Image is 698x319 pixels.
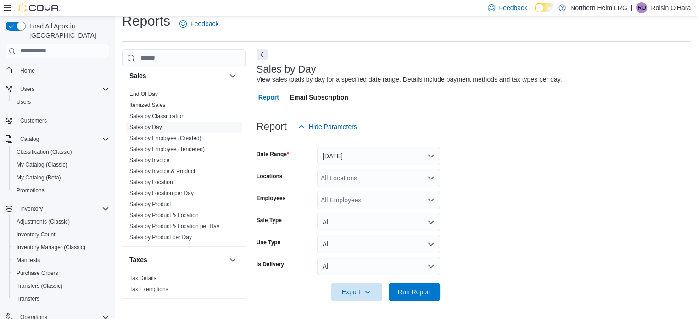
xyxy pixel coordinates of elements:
[227,254,238,265] button: Taxes
[129,102,166,108] a: Itemized Sales
[9,267,113,280] button: Purchase Orders
[13,185,109,196] span: Promotions
[17,161,67,168] span: My Catalog (Classic)
[17,148,72,156] span: Classification (Classic)
[17,65,39,76] a: Home
[2,83,113,95] button: Users
[13,172,109,183] span: My Catalog (Beta)
[17,257,40,264] span: Manifests
[129,157,169,164] span: Sales by Invoice
[9,95,113,108] button: Users
[122,12,170,30] h1: Reports
[9,280,113,292] button: Transfers (Classic)
[9,146,113,158] button: Classification (Classic)
[129,190,194,196] a: Sales by Location per Day
[17,203,109,214] span: Inventory
[129,212,199,219] span: Sales by Product & Location
[2,114,113,127] button: Customers
[13,242,109,253] span: Inventory Manager (Classic)
[257,239,280,246] label: Use Type
[129,201,171,207] a: Sales by Product
[129,234,192,241] a: Sales by Product per Day
[129,234,192,241] span: Sales by Product per Day
[17,115,50,126] a: Customers
[17,134,43,145] button: Catalog
[129,212,199,218] a: Sales by Product & Location
[257,64,316,75] h3: Sales by Day
[290,88,348,106] span: Email Subscription
[257,75,562,84] div: View sales totals by day for a specified date range. Details include payment methods and tax type...
[9,184,113,197] button: Promotions
[13,96,34,107] a: Users
[13,216,109,227] span: Adjustments (Classic)
[17,84,38,95] button: Users
[26,22,109,40] span: Load All Apps in [GEOGRAPHIC_DATA]
[129,135,201,141] a: Sales by Employee (Created)
[389,283,440,301] button: Run Report
[129,179,173,185] a: Sales by Location
[17,187,45,194] span: Promotions
[17,203,46,214] button: Inventory
[17,218,70,225] span: Adjustments (Classic)
[13,255,109,266] span: Manifests
[258,88,279,106] span: Report
[17,134,109,145] span: Catalog
[17,295,39,302] span: Transfers
[13,146,76,157] a: Classification (Classic)
[129,168,195,175] span: Sales by Invoice & Product
[20,117,47,124] span: Customers
[13,255,44,266] a: Manifests
[129,275,156,281] a: Tax Details
[129,113,184,119] a: Sales by Classification
[257,217,282,224] label: Sale Type
[129,255,147,264] h3: Taxes
[13,96,109,107] span: Users
[331,283,382,301] button: Export
[129,146,205,152] a: Sales by Employee (Tendered)
[13,216,73,227] a: Adjustments (Classic)
[9,254,113,267] button: Manifests
[129,101,166,109] span: Itemized Sales
[227,70,238,81] button: Sales
[257,151,289,158] label: Date Range
[17,231,56,238] span: Inventory Count
[9,215,113,228] button: Adjustments (Classic)
[129,223,219,230] span: Sales by Product & Location per Day
[427,196,435,204] button: Open list of options
[499,3,527,12] span: Feedback
[129,157,169,163] a: Sales by Invoice
[17,115,109,126] span: Customers
[13,293,43,304] a: Transfers
[651,2,691,13] p: Roisin O'Hara
[317,235,440,253] button: All
[17,244,85,251] span: Inventory Manager (Classic)
[317,147,440,165] button: [DATE]
[20,135,39,143] span: Catalog
[2,202,113,215] button: Inventory
[129,190,194,197] span: Sales by Location per Day
[129,90,158,98] span: End Of Day
[309,122,357,131] span: Hide Parameters
[129,223,219,229] a: Sales by Product & Location per Day
[129,146,205,153] span: Sales by Employee (Tendered)
[176,15,222,33] a: Feedback
[122,89,246,246] div: Sales
[13,172,65,183] a: My Catalog (Beta)
[9,292,113,305] button: Transfers
[20,205,43,213] span: Inventory
[129,123,162,131] span: Sales by Day
[570,2,627,13] p: Northern Helm LRG
[13,242,89,253] a: Inventory Manager (Classic)
[129,124,162,130] a: Sales by Day
[2,133,113,146] button: Catalog
[9,158,113,171] button: My Catalog (Classic)
[2,64,113,77] button: Home
[129,285,168,293] span: Tax Exemptions
[398,287,431,297] span: Run Report
[317,257,440,275] button: All
[129,255,225,264] button: Taxes
[257,49,268,60] button: Next
[17,282,62,290] span: Transfers (Classic)
[13,280,109,291] span: Transfers (Classic)
[17,84,109,95] span: Users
